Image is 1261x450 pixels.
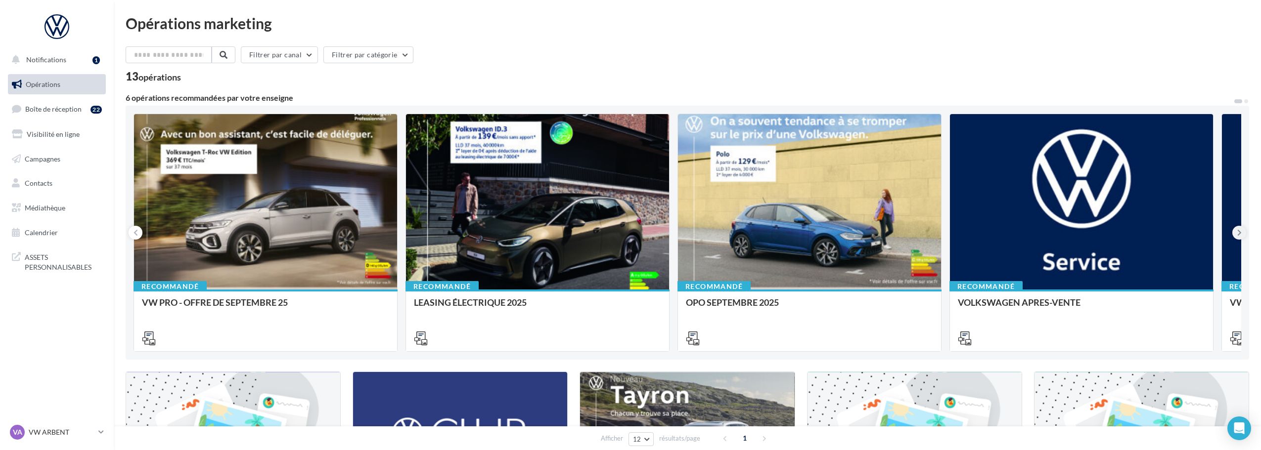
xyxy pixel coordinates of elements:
button: 12 [629,432,654,446]
div: 1 [92,56,100,64]
button: Notifications 1 [6,49,104,70]
div: Open Intercom Messenger [1227,416,1251,440]
div: Recommandé [134,281,207,292]
span: Notifications [26,55,66,64]
a: ASSETS PERSONNALISABLES [6,246,108,276]
p: VW ARBENT [29,427,94,437]
span: Afficher [601,434,623,443]
div: opérations [138,73,181,82]
span: Visibilité en ligne [27,130,80,138]
div: Recommandé [677,281,751,292]
div: Recommandé [949,281,1023,292]
div: 13 [126,71,181,82]
span: VA [13,427,22,437]
a: Boîte de réception22 [6,98,108,120]
a: Calendrier [6,222,108,243]
div: 6 opérations recommandées par votre enseigne [126,94,1233,102]
span: résultats/page [659,434,700,443]
span: Opérations [26,80,60,88]
span: Calendrier [25,228,58,237]
span: 1 [737,430,753,446]
div: VW PRO - OFFRE DE SEPTEMBRE 25 [142,297,389,317]
a: Opérations [6,74,108,95]
span: Boîte de réception [25,105,82,113]
div: Recommandé [405,281,479,292]
a: Contacts [6,173,108,194]
div: 22 [90,106,102,114]
button: Filtrer par canal [241,46,318,63]
a: Visibilité en ligne [6,124,108,145]
span: Campagnes [25,154,60,163]
button: Filtrer par catégorie [323,46,413,63]
div: LEASING ÉLECTRIQUE 2025 [414,297,661,317]
a: VA VW ARBENT [8,423,106,442]
div: OPO SEPTEMBRE 2025 [686,297,933,317]
a: Médiathèque [6,198,108,218]
div: Opérations marketing [126,16,1249,31]
span: Médiathèque [25,204,65,212]
span: Contacts [25,179,52,187]
div: VOLKSWAGEN APRES-VENTE [958,297,1205,317]
span: 12 [633,435,641,443]
span: ASSETS PERSONNALISABLES [25,250,102,272]
a: Campagnes [6,149,108,169]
